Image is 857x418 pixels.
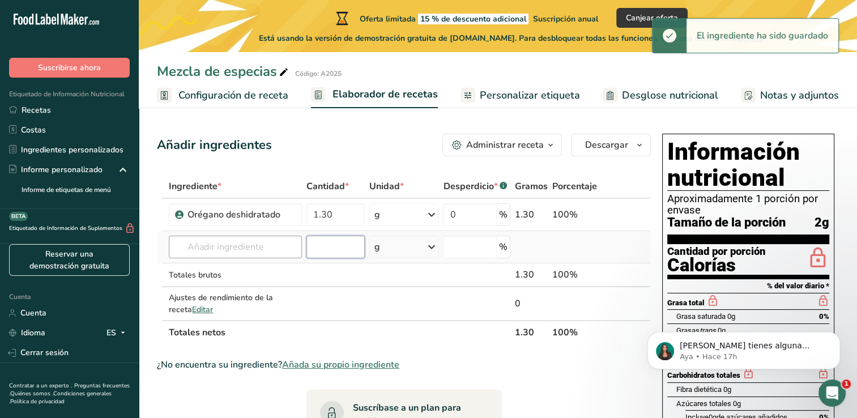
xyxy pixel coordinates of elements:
[20,307,46,319] font: Cuenta
[667,279,829,293] section: % del valor diario *
[369,180,400,193] font: Unidad
[630,308,857,387] iframe: Intercom notifications mensaje
[157,61,277,82] font: Mezcla de especias
[818,379,846,407] iframe: Intercom live chat
[169,269,302,281] div: Totales brutos
[22,104,51,116] font: Recetas
[374,208,380,221] div: g
[622,88,718,103] span: Desglose nutricional
[616,8,688,28] button: Canjear oferta
[306,180,345,193] font: Cantidad
[667,257,766,274] div: Calorías
[157,359,282,371] font: ¿No encuentra su ingrediente?
[10,398,65,406] a: Política de privacidad
[9,382,72,390] a: Contratar a un experto .
[552,208,597,221] div: 100%
[360,14,598,24] font: Oferta limitada
[9,58,130,78] button: Suscribirse ahora
[552,268,597,281] div: 100%
[667,298,705,307] span: Grasa total
[733,399,741,408] span: 0g
[21,144,123,156] font: Ingredientes personalizados
[178,88,288,103] span: Configuración de receta
[603,83,718,108] a: Desglose nutricional
[815,216,829,230] span: 2g
[9,382,130,398] a: Preguntas frecuentes .
[21,124,46,136] font: Costas
[667,246,766,257] div: Cantidad por porción
[480,88,580,103] span: Personalizar etiqueta
[167,320,513,344] th: Totales netos
[760,88,839,103] span: Notas y adjuntos
[515,268,548,281] div: 1.30
[443,180,493,193] font: Desperdicio
[418,14,528,24] span: 15 % de descuento adicional
[466,138,544,152] div: Administrar receta
[585,138,628,152] span: Descargar
[157,136,272,155] div: Añadir ingredientes
[21,327,45,339] font: Idioma
[515,208,548,221] div: 1.30
[552,180,597,193] span: Porcentaje
[21,164,103,176] font: Informe personalizado
[9,244,130,276] a: Reservar una demostración gratuita
[442,134,562,156] button: Administrar receta
[169,236,302,258] input: Añadir ingrediente
[667,139,829,191] h1: Información nutricional
[311,82,438,109] a: Elaborador de recetas
[259,33,762,44] font: Está usando la versión de demostración gratuita de [DOMAIN_NAME]. Para desbloquear todas las func...
[192,304,213,315] span: Editar
[687,19,838,53] div: El ingrediente ha sido guardado
[282,358,399,372] span: Añada su propio ingrediente
[550,320,599,344] th: 100%
[106,327,116,339] font: ES
[626,12,678,24] span: Canjear oferta
[22,185,111,195] font: Informe de etiquetas de menú
[667,193,829,216] div: Aproximadamente 1 porción por envase
[169,180,218,193] font: Ingrediente
[461,83,580,108] a: Personalizar etiqueta
[676,399,731,408] span: Azúcares totales
[9,224,122,233] font: Etiquetado de Información de Suplementos
[515,297,548,310] div: 0
[10,390,53,398] a: Quiénes somos .
[9,390,112,406] a: Condiciones generales .
[842,379,851,389] span: 1
[667,216,786,230] span: Tamaño de la porción
[374,240,380,254] div: g
[571,134,651,156] button: Descargar
[187,208,295,221] div: Orégano deshidratado
[676,385,722,394] span: Fibra dietética
[741,83,839,108] a: Notas y adjuntos
[515,180,548,193] font: Gramos
[533,14,598,24] span: Suscripción anual
[157,83,288,108] a: Configuración de receta
[9,212,28,221] div: BETA
[38,62,101,74] span: Suscribirse ahora
[513,320,550,344] th: 1.30
[169,292,273,315] font: Ajustes de rendimiento de la receta
[20,347,69,359] font: Cerrar sesión
[295,69,342,79] div: Código: A2025
[332,87,438,102] span: Elaborador de recetas
[723,385,731,394] span: 0g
